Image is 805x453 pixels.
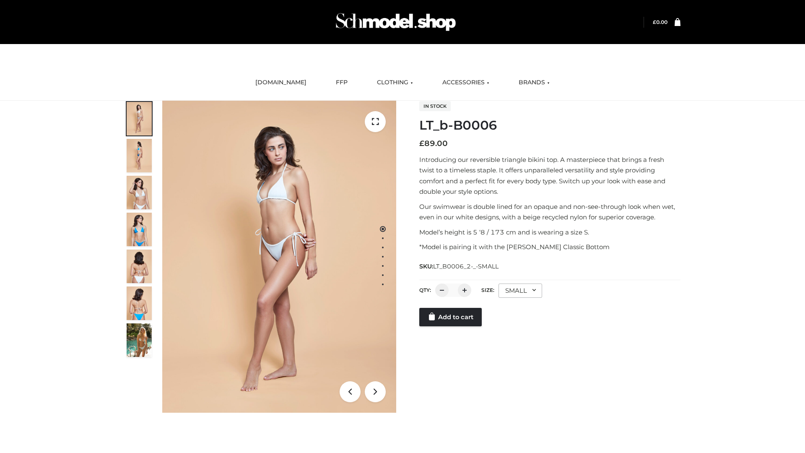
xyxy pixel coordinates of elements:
span: £ [419,139,424,148]
img: ArielClassicBikiniTop_CloudNine_AzureSky_OW114ECO_2-scaled.jpg [127,139,152,172]
bdi: 89.00 [419,139,448,148]
p: *Model is pairing it with the [PERSON_NAME] Classic Bottom [419,242,680,253]
img: ArielClassicBikiniTop_CloudNine_AzureSky_OW114ECO_1-scaled.jpg [127,102,152,135]
span: SKU: [419,261,499,271]
span: LT_B0006_2-_-SMALL [433,263,499,270]
h1: LT_b-B0006 [419,118,680,133]
p: Introducing our reversible triangle bikini top. A masterpiece that brings a fresh twist to a time... [419,154,680,197]
a: £0.00 [653,19,667,25]
img: Schmodel Admin 964 [333,5,459,39]
img: ArielClassicBikiniTop_CloudNine_AzureSky_OW114ECO_7-scaled.jpg [127,250,152,283]
a: FFP [330,73,354,92]
a: [DOMAIN_NAME] [249,73,313,92]
img: ArielClassicBikiniTop_CloudNine_AzureSky_OW114ECO_1 [162,101,396,413]
a: BRANDS [512,73,556,92]
bdi: 0.00 [653,19,667,25]
div: SMALL [499,284,542,298]
a: Add to cart [419,308,482,326]
img: ArielClassicBikiniTop_CloudNine_AzureSky_OW114ECO_8-scaled.jpg [127,286,152,320]
span: In stock [419,101,451,111]
img: ArielClassicBikiniTop_CloudNine_AzureSky_OW114ECO_3-scaled.jpg [127,176,152,209]
a: ACCESSORIES [436,73,496,92]
label: QTY: [419,287,431,293]
label: Size: [481,287,494,293]
p: Model’s height is 5 ‘8 / 173 cm and is wearing a size S. [419,227,680,238]
a: CLOTHING [371,73,419,92]
img: ArielClassicBikiniTop_CloudNine_AzureSky_OW114ECO_4-scaled.jpg [127,213,152,246]
p: Our swimwear is double lined for an opaque and non-see-through look when wet, even in our white d... [419,201,680,223]
span: £ [653,19,656,25]
img: Arieltop_CloudNine_AzureSky2.jpg [127,323,152,357]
